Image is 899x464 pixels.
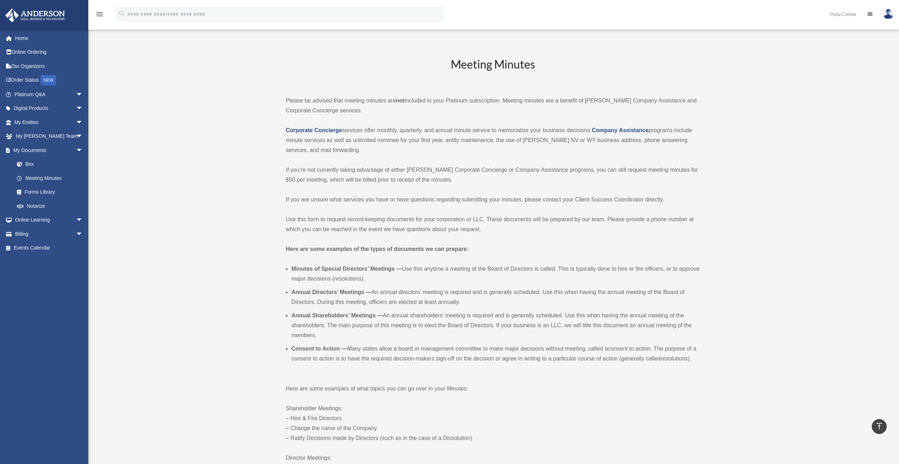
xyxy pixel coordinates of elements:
[291,289,372,295] b: Annual Directors’ Meetings —
[608,346,634,352] em: consent to
[10,171,90,185] a: Meeting Minutes
[5,87,94,101] a: Platinum Q&Aarrow_drop_down
[76,101,90,116] span: arrow_drop_down
[291,287,700,307] li: An annual directors’ meeting is required and is generally scheduled. Use this when having the ann...
[286,96,700,116] p: Please be advised that meeting minutes are included in your Platinum subscription. Meeting minute...
[872,419,887,434] a: vertical_align_top
[286,404,700,443] p: Shareholder Meetings: – Hire & Fire Directors – Change the name of the Company – Ratify Decisions...
[5,115,94,129] a: My Entitiesarrow_drop_down
[291,266,402,272] b: Minutes of Special Directors’ Meetings —
[286,246,469,252] strong: Here are some examples of the types of documents we can prepare:
[291,311,700,340] li: An annual shareholders’ meeting is required and is generally scheduled. Use this when having the ...
[286,127,342,133] a: Corporate Concierge
[5,227,94,241] a: Billingarrow_drop_down
[875,422,883,430] i: vertical_align_top
[883,9,894,19] img: User Pic
[396,98,404,104] strong: not
[76,227,90,241] span: arrow_drop_down
[5,101,94,116] a: Digital Productsarrow_drop_down
[286,195,700,205] p: If you are unsure what services you have or have questions regarding submitting your minutes, ple...
[41,75,56,86] div: NEW
[76,115,90,130] span: arrow_drop_down
[5,31,94,45] a: Home
[635,346,651,352] em: action
[291,264,700,284] li: Use this anytime a meeting of the Board of Directors is called. This is typically done to hire or...
[95,10,104,18] i: menu
[291,344,700,364] li: Many states allow a board or management committee to make major decisions without meeting, called...
[334,276,361,282] em: resolutions
[291,312,383,318] b: Annual Shareholders’ Meetings —
[76,87,90,102] span: arrow_drop_down
[76,213,90,228] span: arrow_drop_down
[5,213,94,227] a: Online Learningarrow_drop_down
[5,59,94,73] a: Tax Organizers
[76,143,90,158] span: arrow_drop_down
[661,356,688,362] em: resolutions
[10,199,94,213] a: Notarize
[286,125,700,155] p: services offer monthly, quarterly, and annual minute service to memorialize your business decisio...
[5,73,94,88] a: Order StatusNEW
[5,129,94,143] a: My [PERSON_NAME] Teamarrow_drop_down
[286,215,700,234] p: Use this form to request record-keeping documents for your corporation or LLC. These documents wi...
[286,165,700,185] p: If you’re not currently taking advantage of either [PERSON_NAME] Corporate Concierge or Company A...
[286,384,700,394] p: Here are some examples of what topics you can go over in your Minutes:
[3,8,67,22] img: Anderson Advisors Platinum Portal
[592,127,649,133] a: Company Assistance
[286,57,700,86] h2: Meeting Minutes
[5,143,94,157] a: My Documentsarrow_drop_down
[76,129,90,144] span: arrow_drop_down
[5,241,94,255] a: Events Calendar
[118,10,126,17] i: search
[5,45,94,59] a: Online Ordering
[10,157,94,171] a: Box
[95,12,104,18] a: menu
[291,346,347,352] b: Consent to Action —
[10,185,94,199] a: Forms Library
